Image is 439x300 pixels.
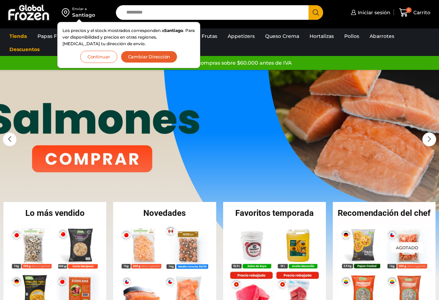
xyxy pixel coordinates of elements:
[356,9,390,16] span: Iniciar sesión
[6,43,43,56] a: Descuentos
[309,5,323,20] button: Search button
[349,6,390,19] a: Iniciar sesión
[306,30,337,43] a: Hortalizas
[3,132,17,146] div: Previous slide
[223,209,326,217] h2: Favoritos temporada
[341,30,363,43] a: Pollos
[262,30,303,43] a: Queso Crema
[333,209,436,217] h2: Recomendación del chef
[72,7,95,11] div: Enviar a
[422,132,436,146] div: Next slide
[6,30,31,43] a: Tienda
[3,209,106,217] h2: Lo más vendido
[164,28,183,33] strong: Santiago
[113,209,216,217] h2: Novedades
[72,11,95,18] div: Santiago
[224,30,258,43] a: Appetizers
[397,5,432,21] a: 0 Carrito
[412,9,430,16] span: Carrito
[406,7,412,13] span: 0
[62,7,72,18] img: address-field-icon.svg
[121,51,178,63] button: Cambiar Dirección
[62,27,195,47] p: Los precios y el stock mostrados corresponden a . Para ver disponibilidad y precios en otras regi...
[366,30,398,43] a: Abarrotes
[80,51,117,63] button: Continuar
[34,30,71,43] a: Papas Fritas
[391,242,423,253] p: Agotado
